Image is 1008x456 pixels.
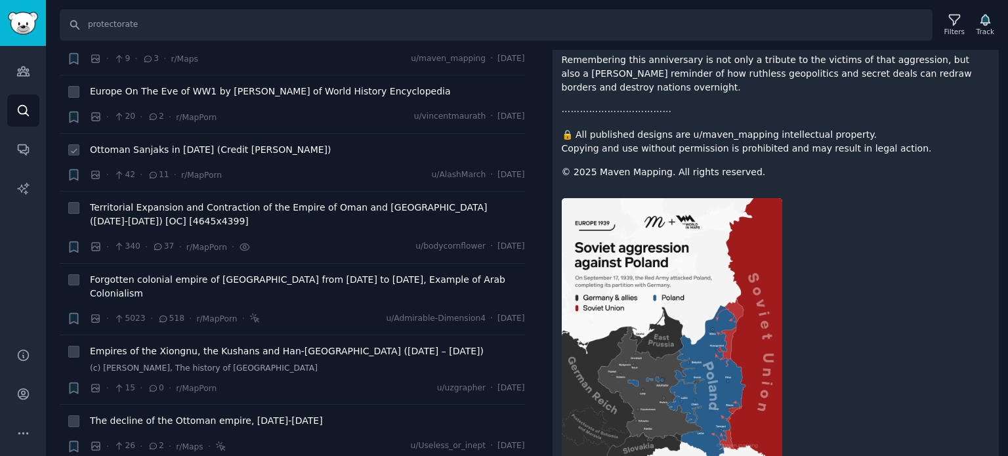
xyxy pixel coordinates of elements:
span: · [145,240,148,254]
span: u/Admirable-Dimension4 [386,313,486,325]
span: 3 [142,53,159,65]
span: · [150,312,153,325]
a: (c) [PERSON_NAME], The history of [GEOGRAPHIC_DATA] [90,363,525,375]
span: · [169,381,171,395]
span: · [208,440,211,453]
a: Forgotten colonial empire of [GEOGRAPHIC_DATA] from [DATE] to [DATE], Example of Arab Colonialism [90,273,525,301]
a: Ottoman Sanjaks in [DATE] (Credit [PERSON_NAME]) [90,143,331,157]
a: Europe On The Eve of WW1 by [PERSON_NAME] of World History Encyclopedia [90,85,451,98]
span: r/MapPorn [186,243,227,252]
p: 🔒 All published designs are u/maven_mapping intellectual property. Copying and use without permis... [562,128,990,155]
a: The decline of the Ottoman empire, [DATE]-[DATE] [90,414,323,428]
span: 37 [152,241,174,253]
span: · [490,440,493,452]
span: 0 [148,383,164,394]
span: r/Maps [176,442,203,451]
span: [DATE] [497,169,524,181]
span: [DATE] [497,383,524,394]
a: Empires of the Xiongnu, the Kushans and Han-[GEOGRAPHIC_DATA] ([DATE] – [DATE]) [90,344,484,358]
span: 9 [114,53,130,65]
p: Remembering this anniversary is not only a tribute to the victims of that aggression, but also a ... [562,53,990,94]
span: 42 [114,169,135,181]
span: · [106,381,109,395]
span: r/MapPorn [181,171,222,180]
span: · [140,168,142,182]
span: · [135,52,137,66]
div: Filters [944,27,965,36]
span: · [174,168,177,182]
span: · [490,169,493,181]
span: r/MapPorn [176,384,217,393]
span: · [178,240,181,254]
span: r/MapPorn [176,113,217,122]
a: Territorial Expansion and Contraction of the Empire of Oman and [GEOGRAPHIC_DATA] ([DATE]-[DATE])... [90,201,525,228]
span: u/Useless_or_inept [411,440,486,452]
span: · [140,440,142,453]
span: 11 [148,169,169,181]
p: © 2025 Maven Mapping. All rights reserved. [562,165,990,179]
span: · [490,53,493,65]
span: · [106,440,109,453]
span: [DATE] [497,440,524,452]
span: · [106,110,109,124]
span: r/MapPorn [196,314,237,323]
span: · [232,240,234,254]
span: · [490,111,493,123]
span: 5023 [114,313,146,325]
span: [DATE] [497,241,524,253]
span: · [106,240,109,254]
span: u/vincentmaurath [414,111,486,123]
span: · [106,312,109,325]
div: Track [976,27,994,36]
span: u/AlashMarch [431,169,486,181]
span: [DATE] [497,313,524,325]
span: · [490,313,493,325]
span: [DATE] [497,53,524,65]
span: [DATE] [497,111,524,123]
span: · [163,52,166,66]
span: 518 [157,313,184,325]
span: 20 [114,111,135,123]
span: · [169,110,171,124]
span: · [169,440,171,453]
button: Track [972,11,999,39]
span: · [106,168,109,182]
span: · [140,110,142,124]
span: u/bodycornflower [415,241,486,253]
span: · [189,312,192,325]
span: · [490,383,493,394]
span: 340 [114,241,140,253]
span: · [106,52,109,66]
span: r/Maps [171,54,198,64]
span: 2 [148,440,164,452]
span: · [241,312,244,325]
span: · [490,241,493,253]
span: 2 [148,111,164,123]
span: 15 [114,383,135,394]
input: Search Keyword [60,9,933,41]
span: · [140,381,142,395]
img: GummySearch logo [8,12,38,35]
span: u/uzgrapher [437,383,486,394]
p: ⋯⋯⋯⋯⋯⋯⋯⋯⋯⋯⋯⋯ [562,104,990,118]
span: 26 [114,440,135,452]
span: u/maven_mapping [411,53,486,65]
